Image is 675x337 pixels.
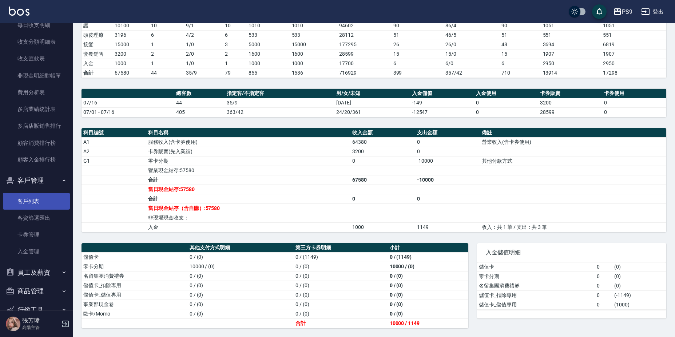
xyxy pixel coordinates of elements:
a: 客資篩選匯出 [3,210,70,226]
a: 非現金明細對帳單 [3,67,70,84]
td: 10000 / (0) [388,262,469,271]
td: 合計 [294,318,388,328]
td: 1600 [247,49,290,59]
td: 51 [500,30,541,40]
td: 533 [290,30,338,40]
td: 0 / (0) [188,271,294,281]
td: 名留集團消費禮券 [477,281,595,290]
a: 多店業績統計表 [3,101,70,118]
td: 0 / (0) [388,300,469,309]
td: 3694 [541,40,601,49]
button: 登出 [638,5,666,19]
td: -12547 [410,107,474,117]
td: 551 [601,30,666,40]
td: 90 [500,21,541,30]
img: Person [6,317,20,331]
th: 科目名稱 [146,128,350,138]
td: 10000 / (0) [188,262,294,271]
td: 1051 [601,21,666,30]
td: 0 [415,194,480,203]
td: 入金 [146,222,350,232]
td: 6 [392,59,444,68]
button: 客戶管理 [3,171,70,190]
td: 9 / 1 [184,21,223,30]
td: 收入：共 1 筆 / 支出：共 3 筆 [480,222,666,232]
td: 51 [392,30,444,40]
td: 套餐銷售 [82,49,113,59]
td: 營業收入(含卡券使用) [480,137,666,147]
td: 1010 [247,21,290,30]
td: 1536 [290,68,338,78]
td: 1907 [601,49,666,59]
td: 0 [602,98,666,107]
th: 小計 [388,243,469,253]
td: 17298 [601,68,666,78]
td: 10 [223,21,247,30]
td: 合計 [146,175,350,185]
a: 收支匯款表 [3,50,70,67]
button: PS9 [610,4,635,19]
td: 4 / 2 [184,30,223,40]
td: 0 / (0) [388,281,469,290]
th: 卡券使用 [602,89,666,98]
td: 0 [415,137,480,147]
td: A2 [82,147,146,156]
td: 0 / (0) [388,271,469,281]
table: a dense table [82,128,666,232]
th: 入金使用 [474,89,538,98]
div: PS9 [622,7,632,16]
td: 1 / 0 [184,40,223,49]
td: 44 [174,98,225,107]
td: 90 [392,21,444,30]
td: 2 [223,49,247,59]
td: A1 [82,137,146,147]
td: 6 [500,59,541,68]
td: 0 / (0) [294,309,388,318]
td: 儲值卡_扣除專用 [82,281,188,290]
td: 35/9 [225,98,334,107]
td: 0 / (0) [294,281,388,290]
td: 6 / 0 [444,59,500,68]
td: 1 / 0 [184,59,223,68]
td: 48 [500,40,541,49]
td: 當日現金結存（含自購）:57580 [146,203,350,213]
td: 0 [595,271,612,281]
td: 歐卡/Momo [82,309,188,318]
td: 67580 [113,68,150,78]
td: 6819 [601,40,666,49]
td: 非現場現金收支： [146,213,350,222]
td: 0 / (0) [188,290,294,300]
th: 卡券販賣 [538,89,602,98]
td: 0 / (1149) [388,252,469,262]
td: 1000 [290,59,338,68]
button: 員工及薪資 [3,263,70,282]
td: 0 / (0) [294,262,388,271]
td: 10 [149,21,184,30]
td: 86 / 4 [444,21,500,30]
td: 合計 [146,194,350,203]
td: 1051 [541,21,601,30]
button: 行銷工具 [3,301,70,320]
td: 0 / (0) [294,290,388,300]
h5: 張芳瑋 [22,317,59,324]
th: 第三方卡券明細 [294,243,388,253]
td: 1 [149,40,184,49]
td: 零卡分期 [82,262,188,271]
td: 0 [350,156,415,166]
th: 收入金額 [350,128,415,138]
td: ( 0 ) [612,271,666,281]
td: 2 [149,49,184,59]
span: 入金儲值明細 [486,249,658,256]
td: 零卡分期 [146,156,350,166]
td: 24/20/361 [334,107,410,117]
td: 28112 [337,30,391,40]
td: 405 [174,107,225,117]
td: 26 / 0 [444,40,500,49]
td: 入金 [82,59,113,68]
td: 716929 [337,68,391,78]
p: 高階主管 [22,324,59,331]
td: [DATE] [334,98,410,107]
td: 17700 [337,59,391,68]
table: a dense table [82,89,666,117]
td: 5000 [247,40,290,49]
